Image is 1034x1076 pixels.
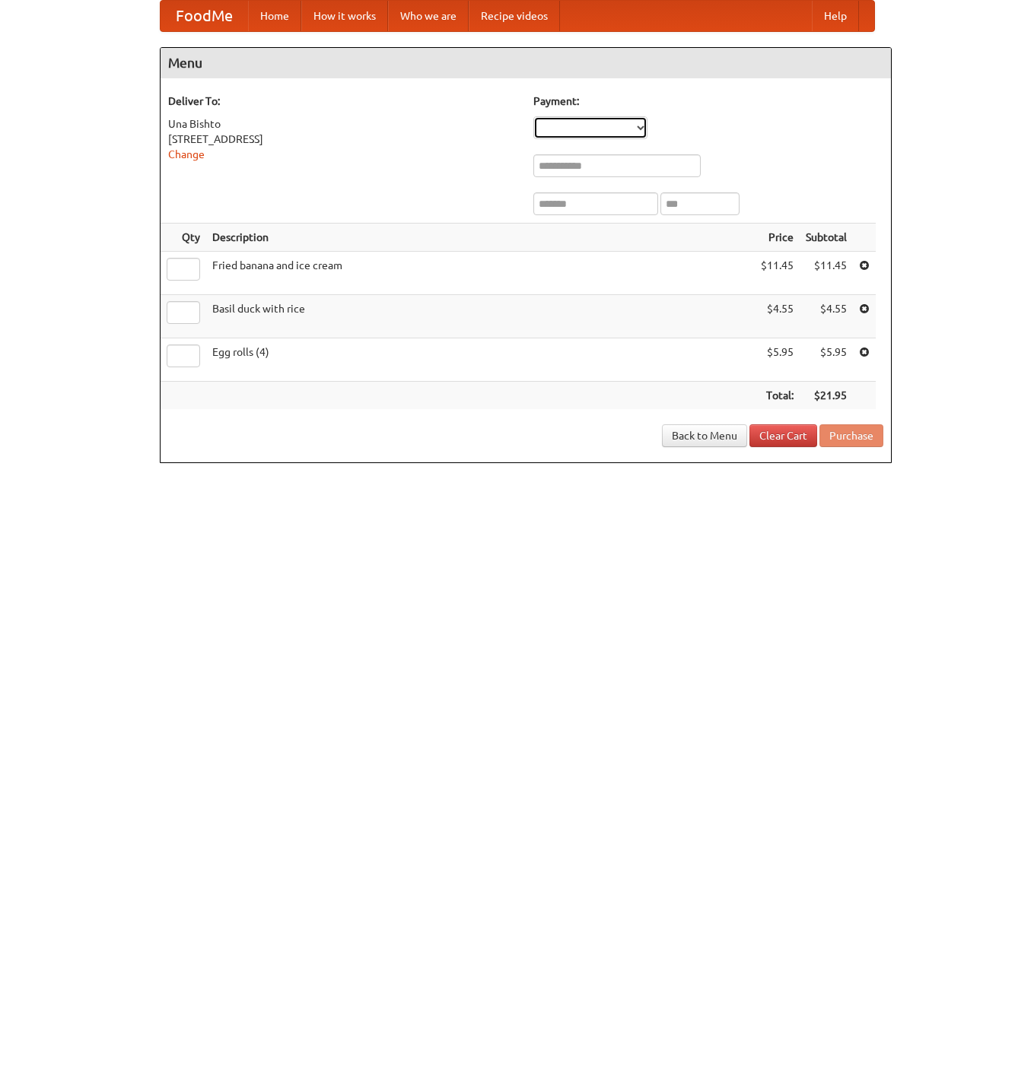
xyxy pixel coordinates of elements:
a: FoodMe [161,1,248,31]
td: Egg rolls (4) [206,338,755,382]
a: Who we are [388,1,469,31]
h5: Payment: [533,94,883,109]
div: [STREET_ADDRESS] [168,132,518,147]
td: $5.95 [755,338,800,382]
th: Price [755,224,800,252]
a: Back to Menu [662,424,747,447]
button: Purchase [819,424,883,447]
th: Description [206,224,755,252]
h5: Deliver To: [168,94,518,109]
a: Home [248,1,301,31]
td: $4.55 [800,295,853,338]
th: Qty [161,224,206,252]
a: Change [168,148,205,160]
a: Help [812,1,859,31]
a: Recipe videos [469,1,560,31]
td: $11.45 [755,252,800,295]
td: Basil duck with rice [206,295,755,338]
th: $21.95 [800,382,853,410]
h4: Menu [161,48,891,78]
a: How it works [301,1,388,31]
td: $5.95 [800,338,853,382]
td: Fried banana and ice cream [206,252,755,295]
th: Total: [755,382,800,410]
td: $4.55 [755,295,800,338]
a: Clear Cart [749,424,817,447]
td: $11.45 [800,252,853,295]
th: Subtotal [800,224,853,252]
div: Una Bishto [168,116,518,132]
